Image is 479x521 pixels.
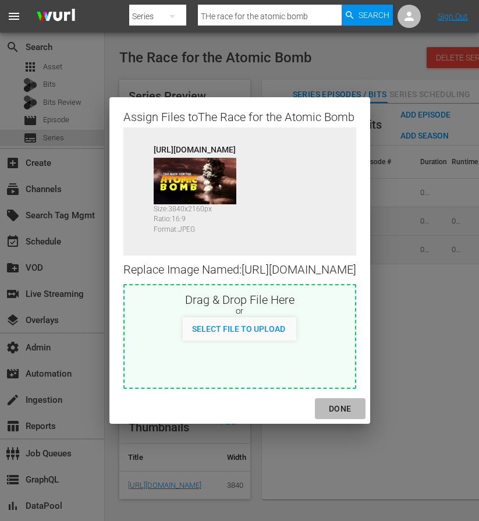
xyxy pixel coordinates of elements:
[125,292,355,306] div: Drag & Drop File Here
[315,398,365,420] button: DONE
[123,109,356,123] div: Assign Files to The Race for the Atomic Bomb
[438,12,468,21] a: Sign Out
[123,256,356,284] div: Replace Image Named: [URL][DOMAIN_NAME]
[154,144,247,152] div: [URL][DOMAIN_NAME]
[183,324,295,334] span: Select File to Upload
[7,9,21,23] span: menu
[154,204,247,229] div: Size: 3840 x 2160 px Ratio: 16:9 Format: JPEG
[320,402,360,416] div: DONE
[359,5,389,26] span: Search
[28,3,84,30] img: ans4CAIJ8jUAAAAAAAAAAAAAAAAAAAAAAAAgQb4GAAAAAAAAAAAAAAAAAAAAAAAAJMjXAAAAAAAAAAAAAAAAAAAAAAAAgAT5G...
[183,317,295,338] button: Select File to Upload
[154,158,236,204] img: AtomBombe_Landscape_169_ENG.jpg
[125,306,355,317] div: or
